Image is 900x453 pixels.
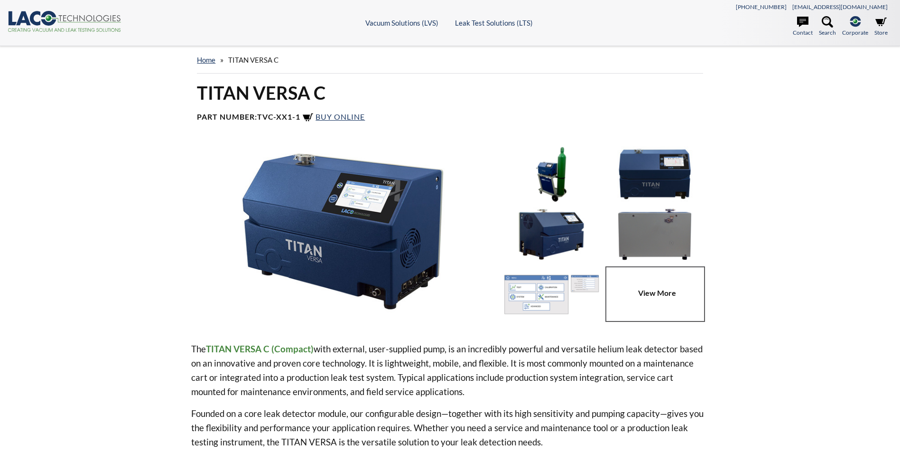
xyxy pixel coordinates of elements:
a: Leak Test Solutions (LTS) [455,19,533,27]
a: home [197,56,215,64]
img: TITAN VERSA C, right side angled view [191,146,494,316]
a: [PHONE_NUMBER] [736,3,787,10]
b: TVC-XX1-1 [257,112,300,121]
p: Founded on a core leak detector module, our configurable design—together with its high sensitivit... [191,406,708,449]
h4: Part Number: [197,112,703,123]
span: Buy Online [315,112,365,121]
a: Store [874,16,888,37]
h1: TITAN VERSA C [197,81,703,104]
img: TITAN VERSA C Menus image [502,266,601,322]
img: TITAN VERSA C, angled view [502,207,601,262]
div: » [197,47,703,74]
a: Search [819,16,836,37]
a: [EMAIL_ADDRESS][DOMAIN_NAME] [792,3,888,10]
span: TITAN VERSA C [228,56,278,64]
a: Contact [793,16,813,37]
p: The with external, user-supplied pump, is an incredibly powerful and versatile helium leak detect... [191,342,708,399]
img: TITAN VERSA C, rear view [605,207,704,262]
a: Vacuum Solutions (LVS) [365,19,438,27]
strong: TITAN VERSA C (Compact) [206,343,314,354]
img: TITAN VERSA C on Service Cart with Gas Cylinder image [502,146,601,202]
img: TITAN VERSA C, front view [605,146,704,202]
a: Buy Online [302,112,365,121]
span: Corporate [842,28,868,37]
